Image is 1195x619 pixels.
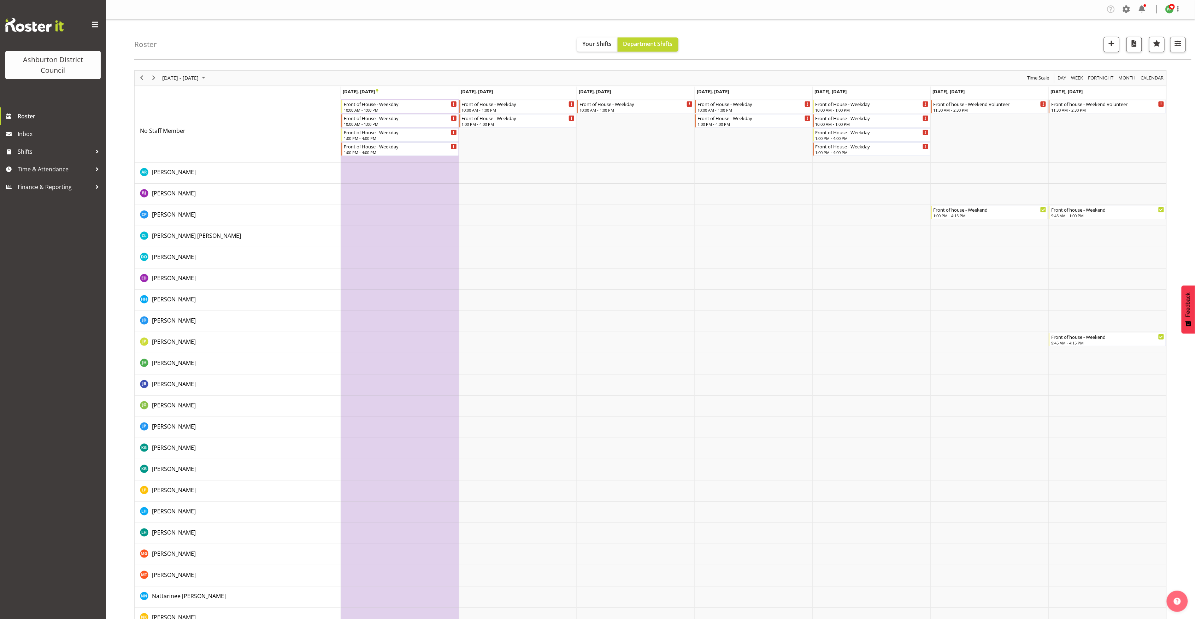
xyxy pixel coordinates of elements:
span: Nattarinee [PERSON_NAME] [152,592,226,600]
button: Department Shifts [618,37,678,52]
span: [DATE], [DATE] [697,88,729,95]
div: 11:30 AM - 2:30 PM [1051,107,1164,113]
div: No Staff Member"s event - Front of House - Weekday Begin From Thursday, November 6, 2025 at 10:00... [695,100,812,113]
span: calendar [1140,73,1165,82]
span: Department Shifts [623,40,673,48]
span: [PERSON_NAME] [152,189,196,197]
div: 10:00 AM - 1:00 PM [579,107,693,113]
span: [PERSON_NAME] [152,465,196,473]
a: [PERSON_NAME] [152,168,196,176]
span: [PERSON_NAME] [152,401,196,409]
div: Front of House - Weekday [344,143,457,150]
div: No Staff Member"s event - Front of House - Weekday Begin From Tuesday, November 4, 2025 at 1:00:0... [459,114,577,128]
div: 1:00 PM - 4:00 PM [462,121,575,127]
div: Front of House - Weekday [579,100,693,107]
div: No Staff Member"s event - Front of House - Weekday Begin From Wednesday, November 5, 2025 at 10:0... [577,100,694,113]
a: [PERSON_NAME] [152,380,196,388]
div: No Staff Member"s event - Front of House - Weekday Begin From Friday, November 7, 2025 at 1:00:00... [813,142,930,156]
img: help-xxl-2.png [1174,598,1181,605]
div: 9:45 AM - 4:15 PM [1051,340,1164,346]
div: 1:00 PM - 4:15 PM [934,213,1047,218]
div: Front of House - Weekday [344,114,457,122]
button: Time Scale [1026,73,1051,82]
span: Week [1071,73,1084,82]
div: 10:00 AM - 1:00 PM [344,107,457,113]
td: Esther Deans resource [135,269,341,290]
span: [DATE] - [DATE] [161,73,199,82]
span: [PERSON_NAME] [152,423,196,430]
td: Louisa Horman resource [135,502,341,523]
td: Barbara Jaine resource [135,184,341,205]
td: Denise O'Halloran resource [135,247,341,269]
span: [DATE], [DATE] [815,88,847,95]
div: Front of House - Weekday [462,100,575,107]
button: Highlight an important date within the roster. [1149,37,1165,52]
td: Jean Butt resource [135,375,341,396]
div: Front of House - Weekday [816,143,929,150]
div: November 03 - 09, 2025 [160,71,210,86]
span: [PERSON_NAME] [152,359,196,367]
div: next period [148,71,160,86]
div: Front of house - Weekend [1051,206,1164,213]
div: 10:00 AM - 1:00 PM [816,107,929,113]
div: Front of House - Weekday [344,129,457,136]
img: Rosterit website logo [5,18,64,32]
div: No Staff Member"s event - Front of House - Weekday Begin From Thursday, November 6, 2025 at 1:00:... [695,114,812,128]
td: Lynley Hands resource [135,523,341,544]
span: [PERSON_NAME] [152,444,196,452]
a: [PERSON_NAME] [152,210,196,219]
div: No Staff Member"s event - Front of House - Weekday Begin From Friday, November 7, 2025 at 1:00:00... [813,128,930,142]
a: [PERSON_NAME] [152,549,196,558]
span: [PERSON_NAME] [152,529,196,536]
td: Jenny Gill resource [135,396,341,417]
button: Feedback - Show survey [1182,285,1195,334]
span: Your Shifts [583,40,612,48]
a: [PERSON_NAME] [152,422,196,431]
button: Previous [137,73,147,82]
span: [DATE], [DATE] [933,88,965,95]
img: polly-price11030.jpg [1165,5,1174,13]
td: Charin Phumcharoen resource [135,205,341,226]
div: No Staff Member"s event - Front of House - Weekday Begin From Monday, November 3, 2025 at 10:00:0... [341,114,459,128]
div: Front of House - Weekday [697,114,811,122]
span: [PERSON_NAME] [152,317,196,324]
button: Filter Shifts [1170,37,1186,52]
button: Your Shifts [577,37,618,52]
div: No Staff Member"s event - Front of house - Weekend Volunteer Begin From Sunday, November 9, 2025 ... [1049,100,1166,113]
div: Jacqueline Paterson"s event - Front of house - Weekend Begin From Sunday, November 9, 2025 at 9:4... [1049,333,1166,346]
div: 1:00 PM - 4:00 PM [816,149,929,155]
td: Jackie Driver resource [135,311,341,332]
span: Roster [18,111,102,122]
button: Next [149,73,159,82]
td: Andrew Rankin resource [135,163,341,184]
span: Inbox [18,129,102,139]
button: Month [1140,73,1165,82]
div: No Staff Member"s event - Front of House - Weekday Begin From Monday, November 3, 2025 at 1:00:00... [341,142,459,156]
div: Front of House - Weekday [462,114,575,122]
td: James Hope resource [135,353,341,375]
div: Front of House - Weekday [344,100,457,107]
div: No Staff Member"s event - Front of House - Weekday Begin From Friday, November 7, 2025 at 10:00:0... [813,100,930,113]
div: 10:00 AM - 1:00 PM [816,121,929,127]
div: Front of House - Weekday [816,129,929,136]
div: No Staff Member"s event - Front of House - Weekday Begin From Friday, November 7, 2025 at 10:00:0... [813,114,930,128]
span: [PERSON_NAME] [152,338,196,346]
div: Front of house - Weekend [1051,333,1164,340]
span: [PERSON_NAME] [152,253,196,261]
a: [PERSON_NAME] [152,571,196,579]
span: [PERSON_NAME] [152,550,196,558]
a: [PERSON_NAME] [152,507,196,515]
td: Connor Lysaght resource [135,226,341,247]
div: 11:30 AM - 2:30 PM [934,107,1047,113]
div: Charin Phumcharoen"s event - Front of house - Weekend Begin From Sunday, November 9, 2025 at 9:45... [1049,206,1166,219]
div: Front of House - Weekday [816,114,929,122]
td: Nattarinee NAT Kliopchael resource [135,586,341,608]
span: No Staff Member [140,127,186,135]
div: 1:00 PM - 4:00 PM [697,121,811,127]
a: [PERSON_NAME] [152,295,196,303]
span: Fortnight [1088,73,1114,82]
td: Mark Graham resource [135,544,341,565]
td: Jacqueline Paterson resource [135,332,341,353]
